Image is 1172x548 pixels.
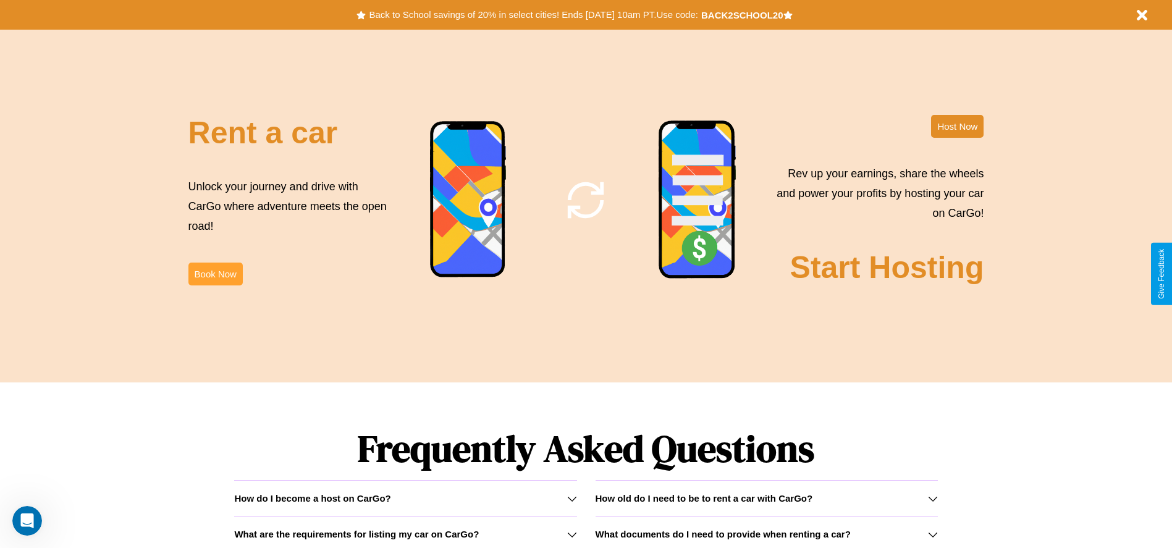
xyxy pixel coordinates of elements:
[931,115,984,138] button: Host Now
[596,493,813,504] h3: How old do I need to be to rent a car with CarGo?
[1157,249,1166,299] div: Give Feedback
[188,115,338,151] h2: Rent a car
[12,506,42,536] iframe: Intercom live chat
[701,10,783,20] b: BACK2SCHOOL20
[188,177,391,237] p: Unlock your journey and drive with CarGo where adventure meets the open road!
[769,164,984,224] p: Rev up your earnings, share the wheels and power your profits by hosting your car on CarGo!
[234,493,390,504] h3: How do I become a host on CarGo?
[658,120,737,280] img: phone
[234,529,479,539] h3: What are the requirements for listing my car on CarGo?
[366,6,701,23] button: Back to School savings of 20% in select cities! Ends [DATE] 10am PT.Use code:
[596,529,851,539] h3: What documents do I need to provide when renting a car?
[188,263,243,285] button: Book Now
[790,250,984,285] h2: Start Hosting
[234,417,937,480] h1: Frequently Asked Questions
[429,120,507,279] img: phone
